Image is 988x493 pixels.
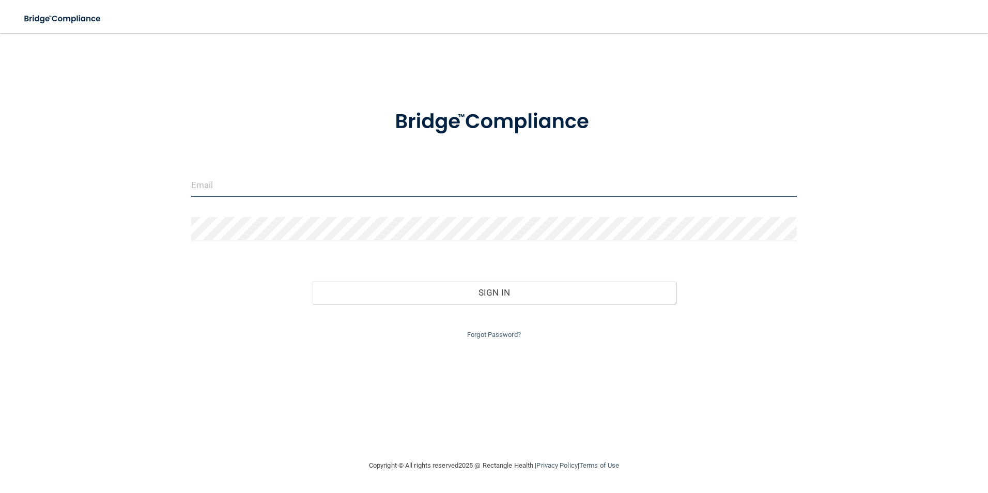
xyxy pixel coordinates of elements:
[374,95,614,149] img: bridge_compliance_login_screen.278c3ca4.svg
[16,8,111,29] img: bridge_compliance_login_screen.278c3ca4.svg
[579,461,619,469] a: Terms of Use
[809,420,976,461] iframe: Drift Widget Chat Controller
[191,174,797,197] input: Email
[312,281,676,304] button: Sign In
[467,331,521,338] a: Forgot Password?
[536,461,577,469] a: Privacy Policy
[305,449,683,482] div: Copyright © All rights reserved 2025 @ Rectangle Health | |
